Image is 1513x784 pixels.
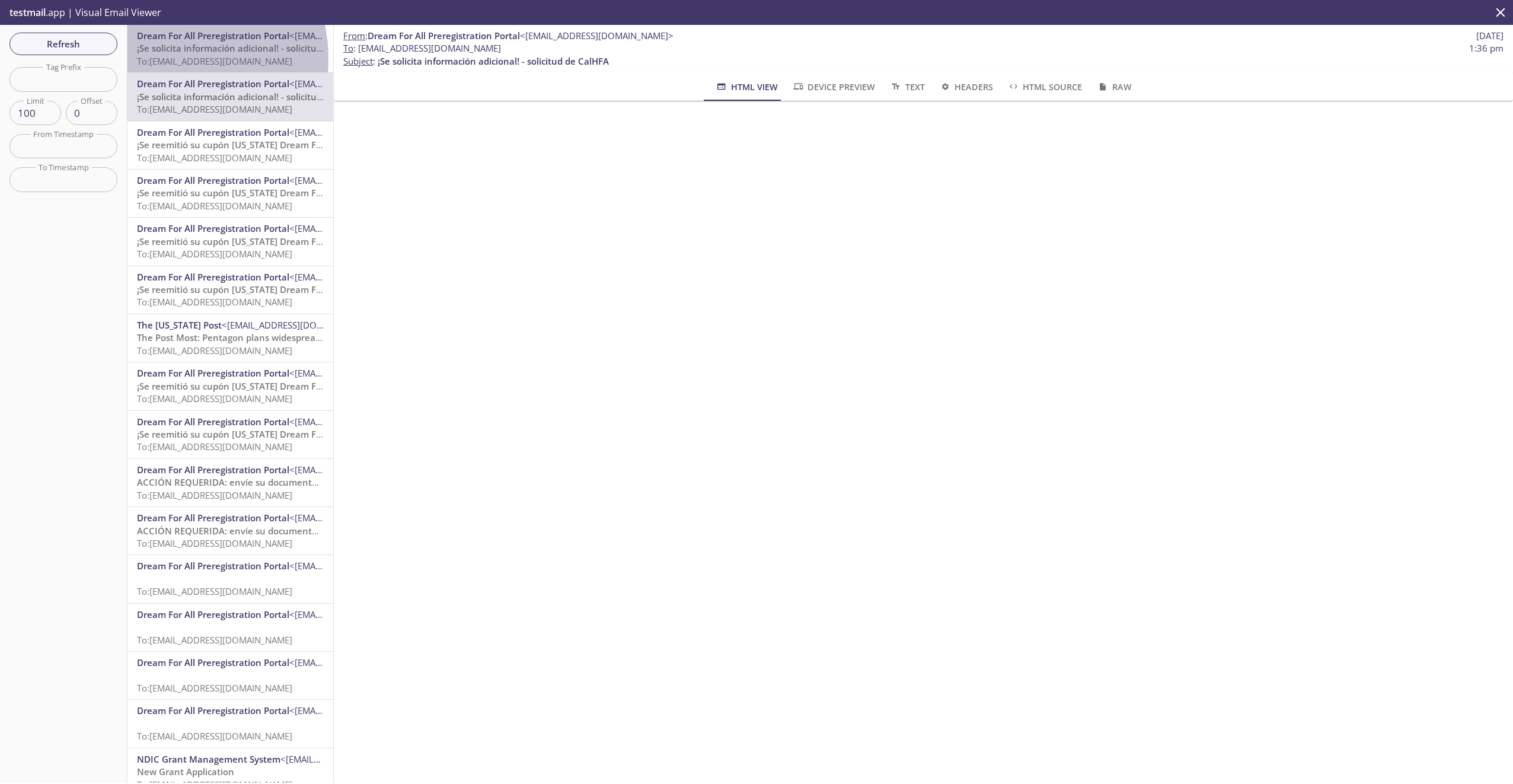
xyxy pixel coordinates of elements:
[137,441,292,452] span: To: [EMAIL_ADDRESS][DOMAIN_NAME]
[280,753,434,765] span: <[EMAIL_ADDRESS][DOMAIN_NAME]>
[137,512,289,524] span: Dream For All Preregistration Portal
[289,271,443,283] span: <[EMAIL_ADDRESS][DOMAIN_NAME]>
[127,555,333,603] div: Dream For All Preregistration Portal<[EMAIL_ADDRESS][DOMAIN_NAME]>To:[EMAIL_ADDRESS][DOMAIN_NAME]
[378,55,609,67] span: ¡Se solicita información adicional! - solicitud de CalHFA
[137,271,289,283] span: Dream For All Preregistration Portal
[127,411,333,458] div: Dream For All Preregistration Portal<[EMAIL_ADDRESS][DOMAIN_NAME]>¡Se reemitió su cupón [US_STATE...
[127,604,333,651] div: Dream For All Preregistration Portal<[EMAIL_ADDRESS][DOMAIN_NAME]>To:[EMAIL_ADDRESS][DOMAIN_NAME]
[289,608,443,620] span: <[EMAIL_ADDRESS][DOMAIN_NAME]>
[137,560,289,572] span: Dream For All Preregistration Portal
[127,507,333,554] div: Dream For All Preregistration Portal<[EMAIL_ADDRESS][DOMAIN_NAME]>ACCIÓN REQUERIDA: envíe su docu...
[289,78,443,90] span: <[EMAIL_ADDRESS][DOMAIN_NAME]>
[289,656,443,668] span: <[EMAIL_ADDRESS][DOMAIN_NAME]>
[137,187,340,199] span: ¡Se reemitió su cupón [US_STATE] Dream For All!
[343,42,501,55] span: : [EMAIL_ADDRESS][DOMAIN_NAME]
[137,30,289,42] span: Dream For All Preregistration Portal
[137,682,292,694] span: To: [EMAIL_ADDRESS][DOMAIN_NAME]
[289,126,443,138] span: <[EMAIL_ADDRESS][DOMAIN_NAME]>
[137,283,340,295] span: ¡Se reemitió su cupón [US_STATE] Dream For All!
[137,139,340,151] span: ¡Se reemitió su cupón [US_STATE] Dream For All!
[137,55,292,67] span: To: [EMAIL_ADDRESS][DOMAIN_NAME]
[137,537,292,549] span: To: [EMAIL_ADDRESS][DOMAIN_NAME]
[289,464,443,476] span: <[EMAIL_ADDRESS][DOMAIN_NAME]>
[9,33,117,55] button: Refresh
[127,700,333,747] div: Dream For All Preregistration Portal<[EMAIL_ADDRESS][DOMAIN_NAME]>To:[EMAIL_ADDRESS][DOMAIN_NAME]
[368,30,520,42] span: Dream For All Preregistration Portal
[137,464,289,476] span: Dream For All Preregistration Portal
[9,6,46,19] span: testmail
[1476,30,1504,42] span: [DATE]
[137,319,222,331] span: The [US_STATE] Post
[127,122,333,169] div: Dream For All Preregistration Portal<[EMAIL_ADDRESS][DOMAIN_NAME]>¡Se reemitió su cupón [US_STATE...
[715,79,777,94] span: HTML View
[137,78,289,90] span: Dream For All Preregistration Portal
[137,416,289,428] span: Dream For All Preregistration Portal
[289,560,443,572] span: <[EMAIL_ADDRESS][DOMAIN_NAME]>
[137,656,289,668] span: Dream For All Preregistration Portal
[289,30,443,42] span: <[EMAIL_ADDRESS][DOMAIN_NAME]>
[137,345,292,356] span: To: [EMAIL_ADDRESS][DOMAIN_NAME]
[1007,79,1082,94] span: HTML Source
[137,42,368,54] span: ¡Se solicita información adicional! - solicitud de CalHFA
[222,319,375,331] span: <[EMAIL_ADDRESS][DOMAIN_NAME]>
[137,393,292,404] span: To: [EMAIL_ADDRESS][DOMAIN_NAME]
[137,730,292,742] span: To: [EMAIL_ADDRESS][DOMAIN_NAME]
[127,459,333,506] div: Dream For All Preregistration Portal<[EMAIL_ADDRESS][DOMAIN_NAME]>ACCIÓN REQUERIDA: envíe su docu...
[137,235,340,247] span: ¡Se reemitió su cupón [US_STATE] Dream For All!
[137,152,292,164] span: To: [EMAIL_ADDRESS][DOMAIN_NAME]
[137,91,368,103] span: ¡Se solicita información adicional! - solicitud de CalHFA
[939,79,993,94] span: Headers
[343,30,365,42] span: From
[889,79,924,94] span: Text
[137,380,340,392] span: ¡Se reemitió su cupón [US_STATE] Dream For All!
[137,200,292,212] span: To: [EMAIL_ADDRESS][DOMAIN_NAME]
[137,332,502,343] span: The Post Most: Pentagon plans widespread random polygraphs, NDAs to stanch leaks
[289,512,443,524] span: <[EMAIL_ADDRESS][DOMAIN_NAME]>
[127,266,333,314] div: Dream For All Preregistration Portal<[EMAIL_ADDRESS][DOMAIN_NAME]>¡Se reemitió su cupón [US_STATE...
[1096,79,1131,94] span: Raw
[137,428,340,440] span: ¡Se reemitió su cupón [US_STATE] Dream For All!
[792,79,875,94] span: Device Preview
[343,55,373,67] span: Subject
[137,489,292,501] span: To: [EMAIL_ADDRESS][DOMAIN_NAME]
[127,170,333,217] div: Dream For All Preregistration Portal<[EMAIL_ADDRESS][DOMAIN_NAME]>¡Se reemitió su cupón [US_STATE...
[127,314,333,362] div: The [US_STATE] Post<[EMAIL_ADDRESS][DOMAIN_NAME]>The Post Most: Pentagon plans widespread random ...
[137,222,289,234] span: Dream For All Preregistration Portal
[137,126,289,138] span: Dream For All Preregistration Portal
[137,248,292,260] span: To: [EMAIL_ADDRESS][DOMAIN_NAME]
[343,42,353,54] span: To
[137,103,292,115] span: To: [EMAIL_ADDRESS][DOMAIN_NAME]
[289,367,443,379] span: <[EMAIL_ADDRESS][DOMAIN_NAME]>
[137,585,292,597] span: To: [EMAIL_ADDRESS][DOMAIN_NAME]
[127,218,333,265] div: Dream For All Preregistration Portal<[EMAIL_ADDRESS][DOMAIN_NAME]>¡Se reemitió su cupón [US_STATE...
[137,705,289,716] span: Dream For All Preregistration Portal
[137,753,280,765] span: NDIC Grant Management System
[137,525,698,537] span: ACCIÓN REQUERIDA: envíe su documentación adicional a más tardar el viernes 3 [PERSON_NAME] a las ...
[137,766,234,777] span: New Grant Application
[127,362,333,410] div: Dream For All Preregistration Portal<[EMAIL_ADDRESS][DOMAIN_NAME]>¡Se reemitió su cupón [US_STATE...
[127,73,333,120] div: Dream For All Preregistration Portal<[EMAIL_ADDRESS][DOMAIN_NAME]>¡Se solicita información adicio...
[343,30,673,42] span: :
[289,174,443,186] span: <[EMAIL_ADDRESS][DOMAIN_NAME]>
[137,296,292,308] span: To: [EMAIL_ADDRESS][DOMAIN_NAME]
[137,634,292,646] span: To: [EMAIL_ADDRESS][DOMAIN_NAME]
[127,25,333,72] div: Dream For All Preregistration Portal<[EMAIL_ADDRESS][DOMAIN_NAME]>¡Se solicita información adicio...
[289,705,443,716] span: <[EMAIL_ADDRESS][DOMAIN_NAME]>
[137,608,289,620] span: Dream For All Preregistration Portal
[289,222,443,234] span: <[EMAIL_ADDRESS][DOMAIN_NAME]>
[137,476,698,488] span: ACCIÓN REQUERIDA: envíe su documentación adicional a más tardar el viernes 3 [PERSON_NAME] a las ...
[127,652,333,699] div: Dream For All Preregistration Portal<[EMAIL_ADDRESS][DOMAIN_NAME]>To:[EMAIL_ADDRESS][DOMAIN_NAME]
[289,416,443,428] span: <[EMAIL_ADDRESS][DOMAIN_NAME]>
[19,36,108,52] span: Refresh
[520,30,673,42] span: <[EMAIL_ADDRESS][DOMAIN_NAME]>
[1469,42,1504,55] span: 1:36 pm
[343,42,1504,68] p: :
[137,367,289,379] span: Dream For All Preregistration Portal
[137,174,289,186] span: Dream For All Preregistration Portal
